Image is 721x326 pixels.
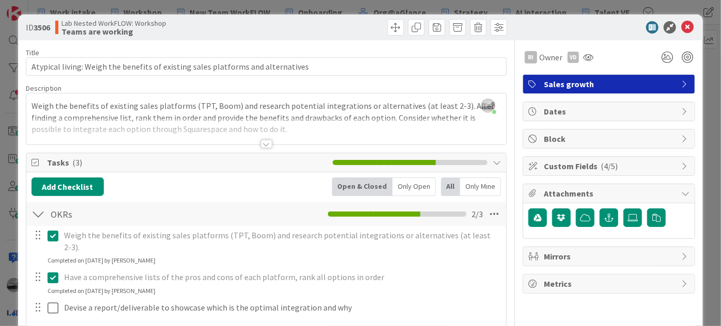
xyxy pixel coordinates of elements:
input: type card name here... [26,57,507,76]
label: Title [26,48,39,57]
span: ( 4/5 ) [601,161,618,171]
span: Owner [539,51,562,63]
span: Custom Fields [544,160,676,172]
p: Weigh the benefits of existing sales platforms (TPT, Boom) and research potential integrations or... [64,230,499,253]
p: Devise a report/deliverable to showcase which is the optimal integration and why [64,302,499,314]
div: RI [525,51,537,63]
span: Sales growth [544,78,676,90]
span: Attachments [544,187,676,200]
span: ( 3 ) [72,157,82,168]
div: Completed on [DATE] by [PERSON_NAME] [48,286,155,296]
input: Add Checklist... [47,205,247,223]
div: Completed on [DATE] by [PERSON_NAME] [48,256,155,265]
p: Weigh the benefits of existing sales platforms (TPT, Boom) and research potential integrations or... [32,100,501,135]
span: Lab Nested WorkFLOW: Workshop [61,19,166,27]
button: Add Checklist [32,177,104,196]
span: Block [544,133,676,145]
span: Tasks [47,156,327,169]
span: Mirrors [544,250,676,263]
span: Description [26,84,61,93]
span: Metrics [544,278,676,290]
div: All [441,177,460,196]
b: Teams are working [61,27,166,36]
b: 3506 [34,22,50,32]
span: Dates [544,105,676,118]
img: jIClQ55mJEe4la83176FWmfCkxn1SgSj.jpg [481,99,495,113]
span: 2 / 3 [472,208,483,220]
div: Only Mine [460,177,501,196]
div: Only Open [393,177,436,196]
div: Open & Closed [332,177,393,196]
div: VD [568,52,579,63]
p: Have a comprehensive lists of the pros and cons of each platform, rank all options in order [64,271,499,283]
span: ID [26,21,50,34]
